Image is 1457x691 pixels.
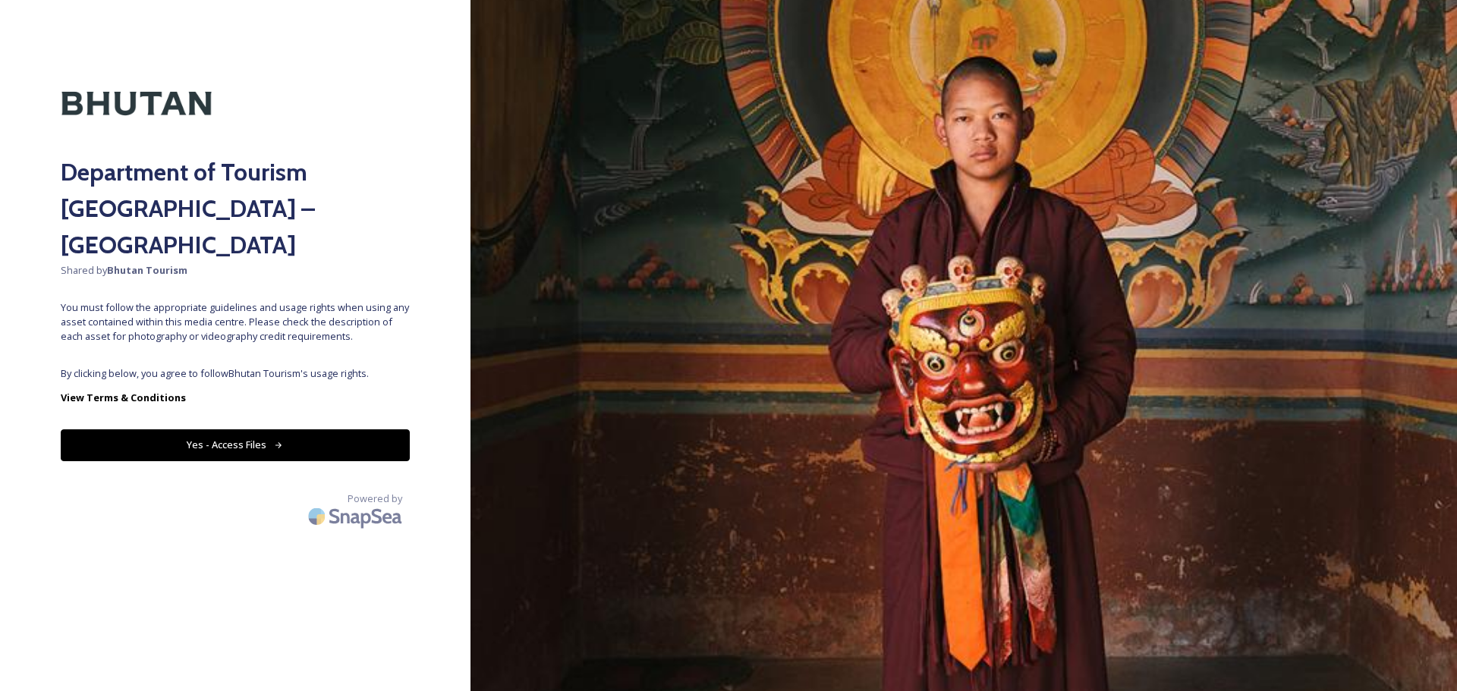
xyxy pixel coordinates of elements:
[61,391,186,404] strong: View Terms & Conditions
[61,366,410,381] span: By clicking below, you agree to follow Bhutan Tourism 's usage rights.
[348,492,402,506] span: Powered by
[107,263,187,277] strong: Bhutan Tourism
[61,429,410,460] button: Yes - Access Files
[61,154,410,263] h2: Department of Tourism [GEOGRAPHIC_DATA] – [GEOGRAPHIC_DATA]
[61,61,212,146] img: Kingdom-of-Bhutan-Logo.png
[61,388,410,407] a: View Terms & Conditions
[61,263,410,278] span: Shared by
[304,498,410,534] img: SnapSea Logo
[61,300,410,344] span: You must follow the appropriate guidelines and usage rights when using any asset contained within...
